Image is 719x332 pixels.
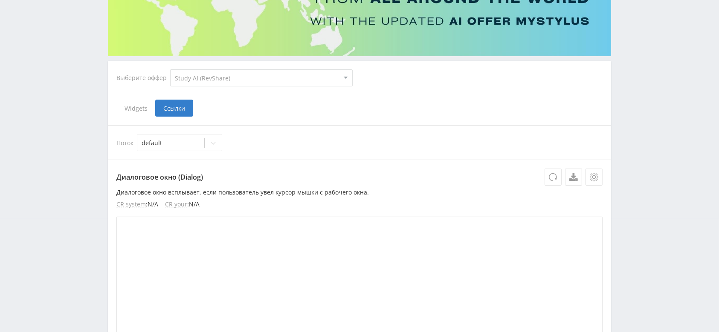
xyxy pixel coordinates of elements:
span: Widgets [116,100,155,117]
p: Диалоговое окно всплывает, если пользователь увел курсор мышки с рабочего окна. [116,189,603,196]
span: CR your [165,201,187,208]
li: : N/A [116,201,158,208]
span: Ссылки [155,100,193,117]
button: Настройки [586,169,603,186]
div: Поток [116,134,603,151]
div: Выберите оффер [116,74,170,81]
p: Диалоговое окно (Dialog) [116,169,603,186]
span: CR system [116,201,146,208]
button: Обновить [545,169,562,186]
a: Скачать [565,169,582,186]
li: : N/A [165,201,200,208]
